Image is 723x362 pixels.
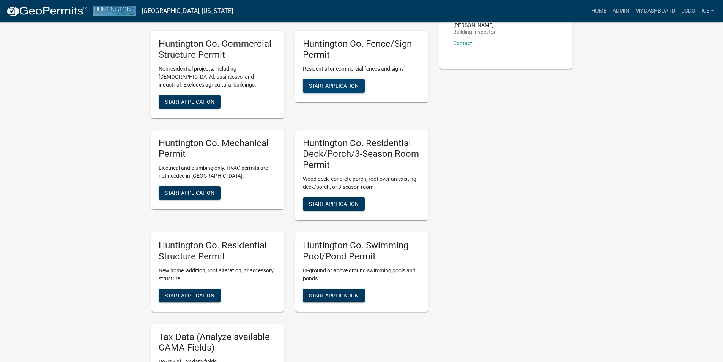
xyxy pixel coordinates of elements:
button: Start Application [159,95,221,109]
button: Start Application [303,197,365,211]
span: Start Application [165,190,214,196]
h5: Huntington Co. Fence/Sign Permit [303,38,421,60]
p: Wood deck, concrete porch, roof over an existing deck/porch, or 3-season room [303,175,421,191]
a: Home [588,4,610,18]
span: Start Application [309,292,359,298]
button: Start Application [303,79,365,93]
span: Start Application [309,82,359,89]
a: Contact [453,40,472,46]
span: Start Application [309,201,359,207]
p: Electrical and plumbing only. HVAC permits are not needed in [GEOGRAPHIC_DATA]. [159,164,276,180]
a: Admin [610,4,632,18]
p: [PERSON_NAME] [453,22,496,28]
span: Start Application [165,98,214,104]
h5: Huntington Co. Residential Deck/Porch/3-Season Room Permit [303,138,421,171]
h5: Huntington Co. Residential Structure Permit [159,240,276,262]
img: Huntington County, Indiana [93,6,136,16]
a: [GEOGRAPHIC_DATA], [US_STATE] [142,5,233,17]
span: Start Application [165,292,214,298]
button: Start Application [159,289,221,302]
h5: Huntington Co. Swimming Pool/Pond Permit [303,240,421,262]
h5: Huntington Co. Commercial Structure Permit [159,38,276,60]
a: My Dashboard [632,4,678,18]
h5: Tax Data (Analyze available CAMA Fields) [159,332,276,354]
p: Nonresidential projects, including [DEMOGRAPHIC_DATA], businesses, and industrial. Excludes agric... [159,65,276,89]
p: In-ground or above ground swimming pools and ponds [303,267,421,283]
p: Residential or commercial fences and signs [303,65,421,73]
button: Start Application [159,186,221,200]
h5: Huntington Co. Mechanical Permit [159,138,276,160]
a: DCDOffice [678,4,717,18]
button: Start Application [303,289,365,302]
p: New home, addition, roof alteration, or accessory structure [159,267,276,283]
p: Building Inspector [453,29,496,35]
